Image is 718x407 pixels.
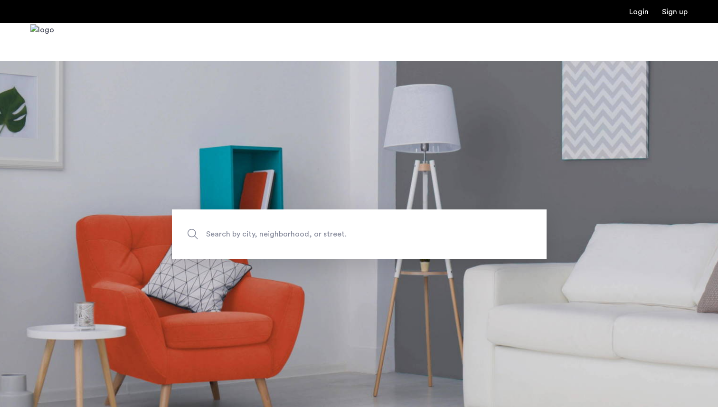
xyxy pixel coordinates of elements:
input: Apartment Search [172,209,547,259]
a: Registration [662,8,688,16]
a: Login [629,8,649,16]
a: Cazamio Logo [30,24,54,60]
span: Search by city, neighborhood, or street. [206,227,468,240]
img: logo [30,24,54,60]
